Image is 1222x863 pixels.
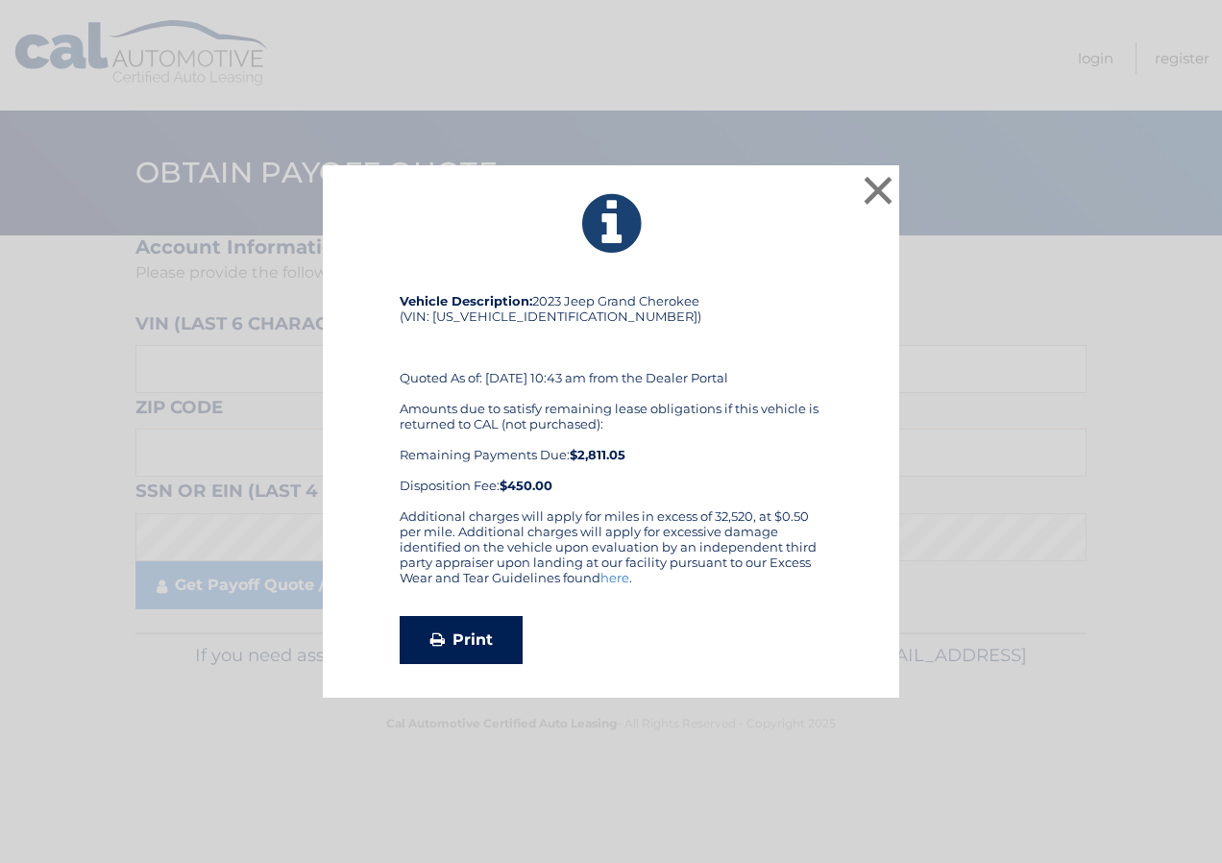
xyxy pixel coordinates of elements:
[400,293,532,308] strong: Vehicle Description:
[570,447,625,462] b: $2,811.05
[859,171,897,210] button: ×
[500,478,552,493] strong: $450.00
[400,508,822,601] div: Additional charges will apply for miles in excess of 32,520, at $0.50 per mile. Additional charge...
[600,570,629,585] a: here
[400,401,822,493] div: Amounts due to satisfy remaining lease obligations if this vehicle is returned to CAL (not purcha...
[400,293,822,508] div: 2023 Jeep Grand Cherokee (VIN: [US_VEHICLE_IDENTIFICATION_NUMBER]) Quoted As of: [DATE] 10:43 am ...
[400,616,523,664] a: Print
